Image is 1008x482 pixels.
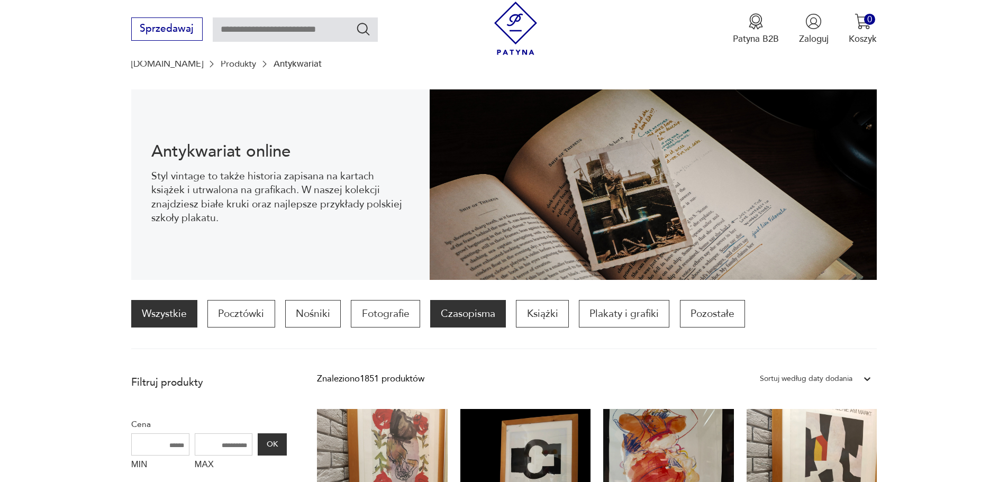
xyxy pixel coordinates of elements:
[131,59,203,69] a: [DOMAIN_NAME]
[849,13,877,45] button: 0Koszyk
[864,14,875,25] div: 0
[680,300,745,328] a: Pozostałe
[285,300,341,328] a: Nośniki
[131,417,287,431] p: Cena
[516,300,568,328] a: Książki
[733,13,779,45] a: Ikona medaluPatyna B2B
[799,33,829,45] p: Zaloguj
[131,456,189,476] label: MIN
[151,144,409,159] h1: Antykwariat online
[258,433,286,456] button: OK
[131,25,203,34] a: Sprzedawaj
[274,59,322,69] p: Antykwariat
[131,17,203,41] button: Sprzedawaj
[356,21,371,37] button: Szukaj
[430,89,877,280] img: c8a9187830f37f141118a59c8d49ce82.jpg
[579,300,669,328] a: Plakaty i grafiki
[151,169,409,225] p: Styl vintage to także historia zapisana na kartach książek i utrwalona na grafikach. W naszej kol...
[430,300,506,328] a: Czasopisma
[760,372,852,386] div: Sortuj według daty dodania
[733,13,779,45] button: Patyna B2B
[351,300,420,328] a: Fotografie
[221,59,256,69] a: Produkty
[748,13,764,30] img: Ikona medalu
[195,456,253,476] label: MAX
[131,300,197,328] a: Wszystkie
[733,33,779,45] p: Patyna B2B
[489,2,542,55] img: Patyna - sklep z meblami i dekoracjami vintage
[849,33,877,45] p: Koszyk
[799,13,829,45] button: Zaloguj
[805,13,822,30] img: Ikonka użytkownika
[317,372,424,386] div: Znaleziono 1851 produktów
[855,13,871,30] img: Ikona koszyka
[131,376,287,389] p: Filtruj produkty
[207,300,275,328] a: Pocztówki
